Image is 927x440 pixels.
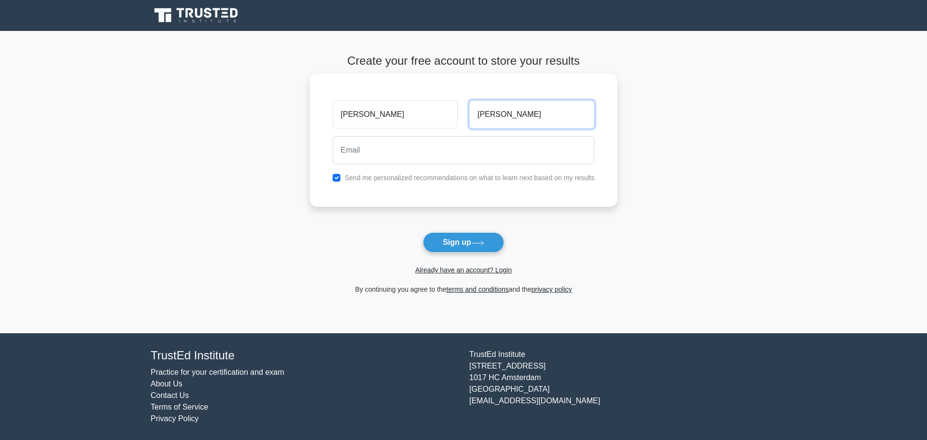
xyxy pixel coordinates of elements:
[304,284,624,295] div: By continuing you agree to the and the
[151,391,189,399] a: Contact Us
[309,54,618,68] h4: Create your free account to store your results
[333,100,458,128] input: First name
[469,100,594,128] input: Last name
[423,232,504,253] button: Sign up
[463,349,782,425] div: TrustEd Institute [STREET_ADDRESS] 1017 HC Amsterdam [GEOGRAPHIC_DATA] [EMAIL_ADDRESS][DOMAIN_NAME]
[151,349,458,363] h4: TrustEd Institute
[345,174,595,182] label: Send me personalized recommendations on what to learn next based on my results
[532,285,572,293] a: privacy policy
[333,136,595,164] input: Email
[151,380,183,388] a: About Us
[447,285,509,293] a: terms and conditions
[151,414,199,423] a: Privacy Policy
[151,403,208,411] a: Terms of Service
[415,266,512,274] a: Already have an account? Login
[151,368,284,376] a: Practice for your certification and exam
